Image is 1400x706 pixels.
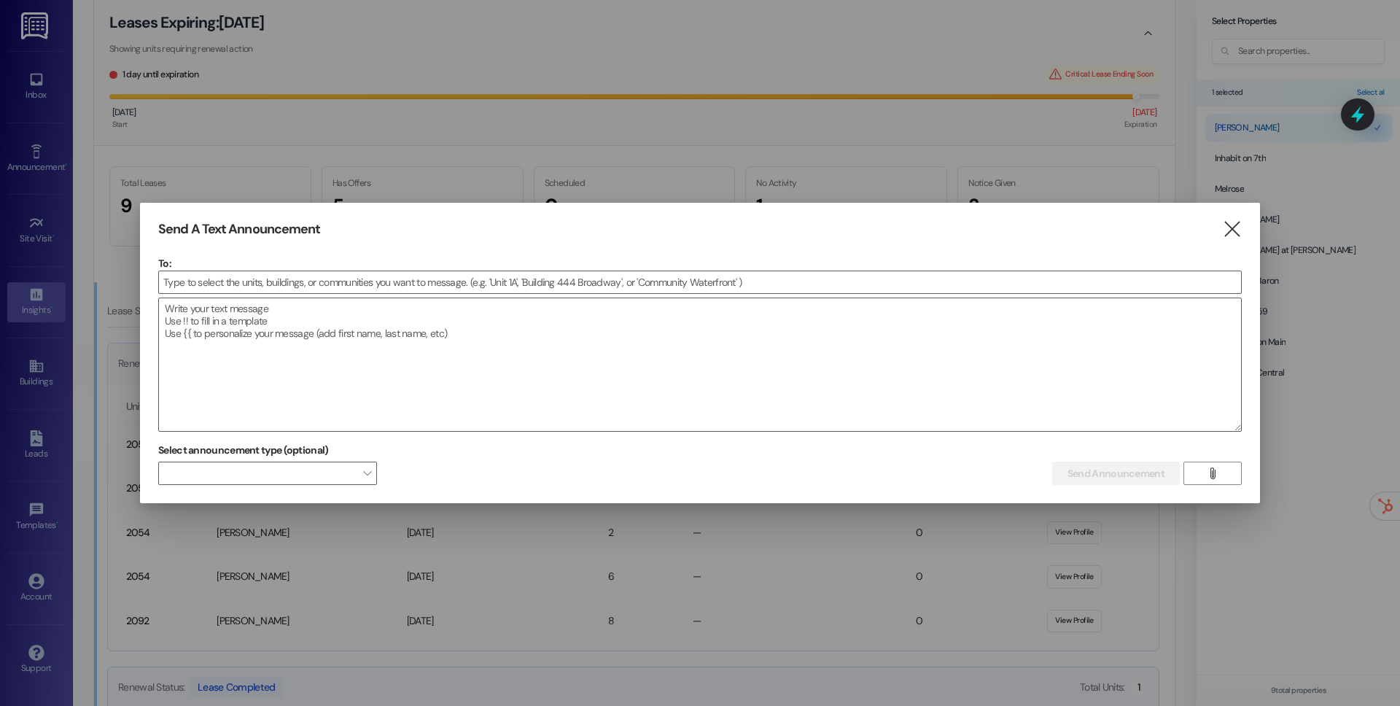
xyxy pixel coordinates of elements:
p: To: [158,256,1242,271]
i:  [1222,222,1242,237]
button: Send Announcement [1052,462,1180,485]
span: Send Announcement [1067,466,1164,481]
i:  [1207,468,1218,479]
input: Type to select the units, buildings, or communities you want to message. (e.g. 'Unit 1A', 'Buildi... [159,271,1241,293]
h3: Send A Text Announcement [158,221,320,238]
label: Select announcement type (optional) [158,439,329,462]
